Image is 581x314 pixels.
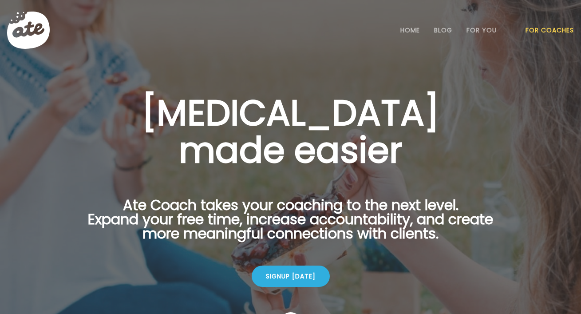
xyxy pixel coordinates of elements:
[74,94,507,169] h1: [MEDICAL_DATA] made easier
[434,27,452,34] a: Blog
[252,266,330,287] div: Signup [DATE]
[526,27,574,34] a: For Coaches
[466,27,497,34] a: For You
[74,198,507,251] p: Ate Coach takes your coaching to the next level. Expand your free time, increase accountability, ...
[400,27,420,34] a: Home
